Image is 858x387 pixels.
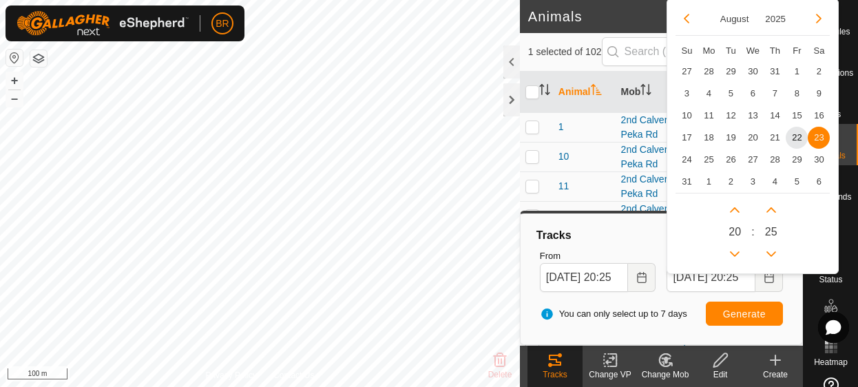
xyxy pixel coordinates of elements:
button: Choose Year [760,11,791,27]
td: 2 [720,171,742,193]
span: 25 [765,224,777,240]
td: 4 [698,83,720,105]
td: 14 [764,105,786,127]
td: 2 [808,61,830,83]
span: 11 [698,105,720,127]
td: 31 [676,171,698,193]
td: 3 [676,83,698,105]
th: Mob [616,72,678,113]
div: 2nd Calvers Peka Rd [621,113,673,142]
span: : [751,224,754,240]
img: Gallagher Logo [17,11,189,36]
td: 24 [676,149,698,171]
td: 29 [786,149,808,171]
a: Contact Us [273,369,314,381]
span: Status [819,275,842,284]
button: Generate [706,302,783,326]
td: 4 [764,171,786,193]
button: Previous Month [676,8,698,30]
p-button: Previous Hour [724,243,746,265]
button: – [6,90,23,107]
button: Choose Date [755,263,783,292]
span: 15 [786,105,808,127]
input: Search (S) [602,37,768,66]
td: 28 [764,149,786,171]
span: 20 [729,224,741,240]
span: You can only select up to 7 days [540,307,687,321]
span: 6 [742,83,764,105]
button: + [6,72,23,89]
button: Choose Date [628,263,656,292]
td: 17 [676,127,698,149]
span: 3 [742,171,764,193]
button: Reset Map [6,50,23,66]
span: 11 [558,179,569,193]
span: 10 [558,149,569,164]
span: Tu [726,45,736,56]
span: 22 [786,127,808,149]
td: 25 [698,149,720,171]
td: 7 [764,83,786,105]
div: Change Mob [638,368,693,381]
td: 23 [808,127,830,149]
h2: Animals [528,8,766,25]
div: Edit [693,368,748,381]
td: 8 [786,83,808,105]
span: Heatmap [814,358,848,366]
td: 30 [742,61,764,83]
td: 9 [808,83,830,105]
td: 5 [786,171,808,193]
td: 26 [720,149,742,171]
td: 28 [698,61,720,83]
td: 20 [742,127,764,149]
button: Choose Month [715,11,755,27]
td: 10 [676,105,698,127]
td: 29 [720,61,742,83]
span: Su [681,45,692,56]
span: 12 [720,105,742,127]
td: 1 [786,61,808,83]
button: Next Month [808,8,830,30]
span: 27 [742,149,764,171]
th: Animal [553,72,616,113]
span: Fr [793,45,801,56]
div: Tracks [534,227,788,244]
div: Change VP [583,368,638,381]
td: 19 [720,127,742,149]
p-button: Next Minute [760,199,782,221]
span: 12 [558,209,569,223]
p-sorticon: Activate to sort [591,86,602,97]
span: BR [216,17,229,31]
span: Mo [702,45,715,56]
button: Map Layers [30,50,47,67]
div: Create [748,368,803,381]
td: 6 [808,171,830,193]
td: 30 [808,149,830,171]
td: 1 [698,171,720,193]
span: 27 [676,61,698,83]
td: 13 [742,105,764,127]
label: From [540,249,656,263]
div: 2nd Calvers Peka Rd [621,143,673,171]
